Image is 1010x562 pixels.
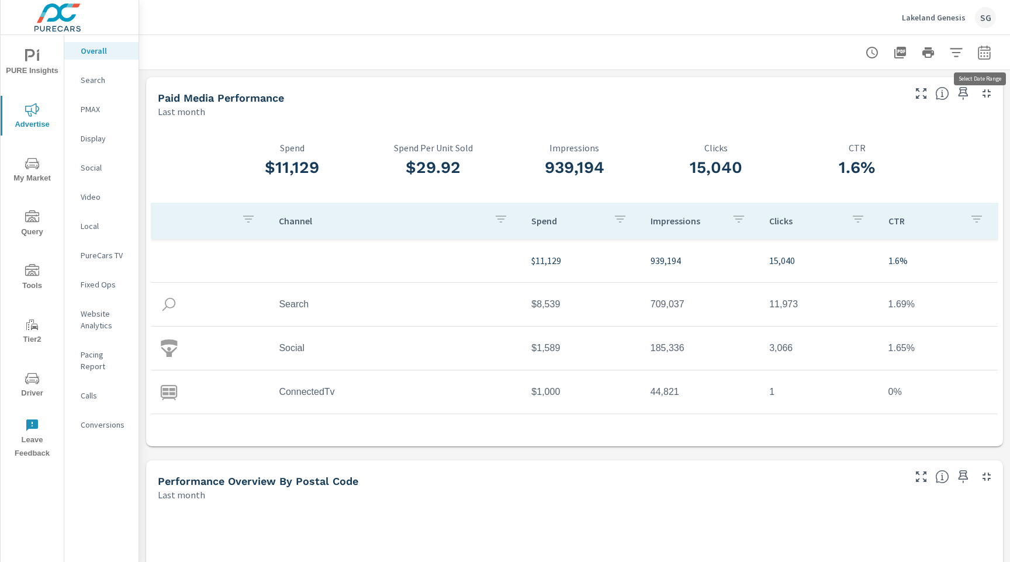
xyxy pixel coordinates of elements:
button: Make Fullscreen [912,84,931,103]
div: Pacing Report [64,346,139,375]
p: Spend [531,215,603,227]
td: 709,037 [641,290,760,319]
span: Save this to your personalized report [954,84,973,103]
td: Search [269,290,522,319]
div: Conversions [64,416,139,433]
p: Social [81,162,129,174]
img: icon-connectedtv.svg [160,383,178,401]
p: Pacing Report [81,349,129,372]
button: Minimize Widget [977,84,996,103]
p: Lakeland Genesis [902,12,966,23]
h3: 15,040 [645,158,787,178]
p: Spend [222,143,363,153]
h3: 1.6% [787,158,928,178]
p: Last month [158,488,205,502]
p: Website Analytics [81,308,129,331]
p: Clicks [769,215,841,227]
td: 0% [879,377,998,407]
div: Website Analytics [64,305,139,334]
p: CTR [888,215,960,227]
div: PMAX [64,100,139,118]
p: Last month [158,105,205,119]
p: 939,194 [651,254,750,268]
td: $1,589 [522,334,641,363]
p: Conversions [81,419,129,431]
h5: Performance Overview By Postal Code [158,475,358,487]
div: Fixed Ops [64,276,139,293]
div: Search [64,71,139,89]
div: Calls [64,387,139,404]
p: Video [81,191,129,203]
td: 1.69% [879,290,998,319]
p: Clicks [645,143,787,153]
p: Impressions [504,143,645,153]
span: My Market [4,157,60,185]
p: 1.6% [888,254,988,268]
div: Overall [64,42,139,60]
button: Make Fullscreen [912,467,931,486]
h5: Paid Media Performance [158,92,284,104]
span: Tier2 [4,318,60,346]
td: 11,973 [760,290,878,319]
span: Understand performance metrics over the selected time range. [935,86,949,100]
td: $1,000 [522,377,641,407]
td: $8,539 [522,290,641,319]
td: ConnectedTv [269,377,522,407]
div: nav menu [1,35,64,465]
div: PureCars TV [64,247,139,264]
p: Search [81,74,129,86]
h3: 939,194 [504,158,645,178]
h3: $11,129 [222,158,363,178]
p: Spend Per Unit Sold [363,143,504,153]
td: 185,336 [641,334,760,363]
p: PMAX [81,103,129,115]
p: Local [81,220,129,232]
span: PURE Insights [4,49,60,78]
p: Channel [279,215,485,227]
span: Leave Feedback [4,418,60,460]
button: Print Report [916,41,940,64]
div: SG [975,7,996,28]
span: Advertise [4,103,60,131]
span: Tools [4,264,60,293]
p: Calls [81,390,129,401]
h3: $29.92 [363,158,504,178]
td: Social [269,334,522,363]
span: Save this to your personalized report [954,467,973,486]
div: Display [64,130,139,147]
p: Impressions [651,215,722,227]
p: CTR [787,143,928,153]
span: Understand performance data by postal code. Individual postal codes can be selected and expanded ... [935,470,949,484]
span: Driver [4,372,60,400]
p: Overall [81,45,129,57]
p: 15,040 [769,254,869,268]
button: Minimize Widget [977,467,996,486]
img: icon-search.svg [160,296,178,313]
p: Display [81,133,129,144]
div: Video [64,188,139,206]
div: Local [64,217,139,235]
p: $11,129 [531,254,631,268]
span: Query [4,210,60,239]
p: Fixed Ops [81,279,129,290]
td: 44,821 [641,377,760,407]
td: 1.65% [879,334,998,363]
img: icon-social.svg [160,339,178,357]
td: 3,066 [760,334,878,363]
p: PureCars TV [81,249,129,261]
td: 1 [760,377,878,407]
div: Social [64,159,139,176]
